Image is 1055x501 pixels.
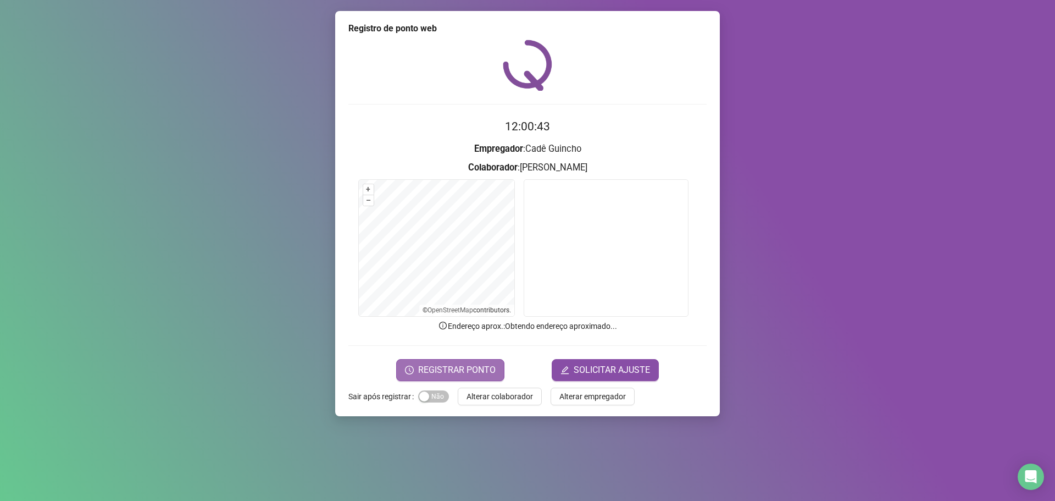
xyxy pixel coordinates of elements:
[551,388,635,405] button: Alterar empregador
[505,120,550,133] time: 12:00:43
[363,195,374,206] button: –
[474,144,523,154] strong: Empregador
[363,184,374,195] button: +
[396,359,504,381] button: REGISTRAR PONTO
[1018,464,1044,490] div: Open Intercom Messenger
[348,142,707,156] h3: : Cadê Guincho
[438,321,448,331] span: info-circle
[467,390,533,403] span: Alterar colaborador
[423,306,511,314] li: © contributors.
[458,388,542,405] button: Alterar colaborador
[348,22,707,35] div: Registro de ponto web
[427,306,473,314] a: OpenStreetMap
[560,366,569,375] span: edit
[468,162,518,173] strong: Colaborador
[348,388,418,405] label: Sair após registrar
[552,359,659,381] button: editSOLICITAR AJUSTE
[348,161,707,175] h3: : [PERSON_NAME]
[574,364,650,377] span: SOLICITAR AJUSTE
[418,364,496,377] span: REGISTRAR PONTO
[405,366,414,375] span: clock-circle
[559,390,626,403] span: Alterar empregador
[348,320,707,332] p: Endereço aprox. : Obtendo endereço aproximado...
[503,40,552,91] img: QRPoint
